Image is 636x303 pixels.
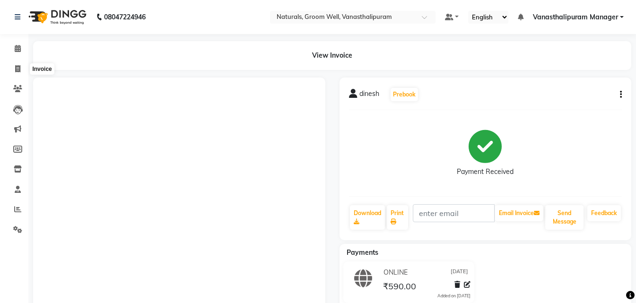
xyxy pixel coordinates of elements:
span: dinesh [359,89,379,102]
span: ₹590.00 [383,281,416,294]
b: 08047224946 [104,4,146,30]
button: Send Message [545,205,584,230]
div: Invoice [30,63,54,75]
span: [DATE] [451,268,468,277]
a: Feedback [587,205,621,221]
span: Payments [347,248,378,257]
button: Prebook [391,88,418,101]
span: Vanasthalipuram Manager [533,12,618,22]
div: Payment Received [457,167,514,177]
img: logo [24,4,89,30]
button: Email Invoice [495,205,543,221]
input: enter email [413,204,495,222]
div: Added on [DATE] [437,293,470,299]
span: ONLINE [383,268,408,277]
a: Download [350,205,385,230]
a: Print [387,205,409,230]
div: View Invoice [33,41,631,70]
